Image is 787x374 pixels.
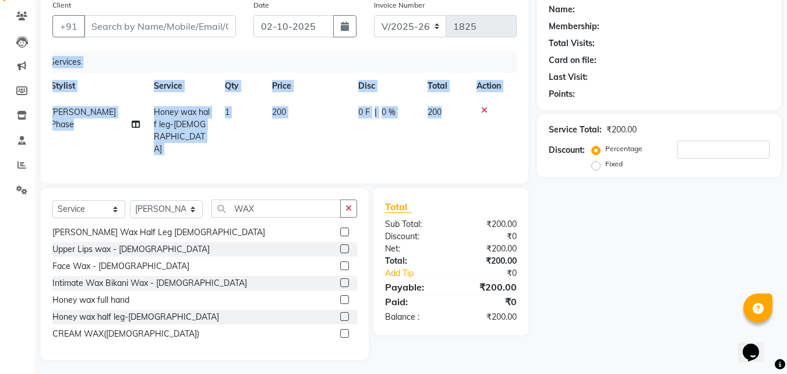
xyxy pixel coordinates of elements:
th: Qty [218,73,265,99]
div: Upper Lips wax - [DEMOGRAPHIC_DATA] [52,243,210,256]
input: Search by Name/Mobile/Email/Code [84,15,236,37]
span: [PERSON_NAME] Phase [51,107,116,130]
div: Card on file: [549,54,597,67]
a: Add Tip [376,267,463,279]
th: Price [265,73,351,99]
label: Percentage [605,144,643,154]
div: ₹0 [451,295,525,309]
div: ₹200.00 [451,218,525,230]
span: 0 F [358,106,370,118]
div: Last Visit: [549,71,588,83]
input: Search or Scan [211,200,341,218]
div: CREAM WAX([DEMOGRAPHIC_DATA]) [52,328,199,340]
div: Face Wax - [DEMOGRAPHIC_DATA] [52,260,189,272]
div: Services [45,51,517,73]
span: 200 [428,107,442,117]
div: Paid: [376,295,451,309]
div: Discount: [376,230,451,243]
div: ₹0 [464,267,526,279]
div: Payable: [376,280,451,294]
span: 1 [225,107,230,117]
div: ₹200.00 [451,280,525,294]
div: ₹0 [451,230,525,243]
th: Disc [351,73,421,99]
div: Net: [376,243,451,255]
div: Total Visits: [549,37,595,50]
span: 0 % [382,106,396,118]
div: Intimate Wax Bikani Wax - [DEMOGRAPHIC_DATA] [52,277,247,289]
th: Action [470,73,508,99]
div: ₹200.00 [451,243,525,255]
th: Service [147,73,218,99]
div: ₹200.00 [606,124,637,136]
span: 200 [272,107,286,117]
iframe: chat widget [738,327,775,362]
div: Discount: [549,144,585,156]
div: Name: [549,4,575,16]
div: Points: [549,88,575,100]
div: ₹200.00 [451,255,525,267]
span: Total [385,201,412,213]
span: Honey wax half leg-[DEMOGRAPHIC_DATA] [154,107,210,154]
div: Honey wax full hand [52,294,129,306]
div: Service Total: [549,124,602,136]
div: ₹200.00 [451,311,525,323]
label: Fixed [605,159,623,169]
span: | [375,106,377,118]
div: Balance : [376,311,451,323]
div: [PERSON_NAME] Wax Half Leg [DEMOGRAPHIC_DATA] [52,226,265,239]
div: Sub Total: [376,218,451,230]
div: Honey wax half leg-[DEMOGRAPHIC_DATA] [52,311,219,323]
th: Stylist [44,73,147,99]
div: Membership: [549,20,599,33]
th: Total [421,73,470,99]
button: +91 [52,15,85,37]
div: Total: [376,255,451,267]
